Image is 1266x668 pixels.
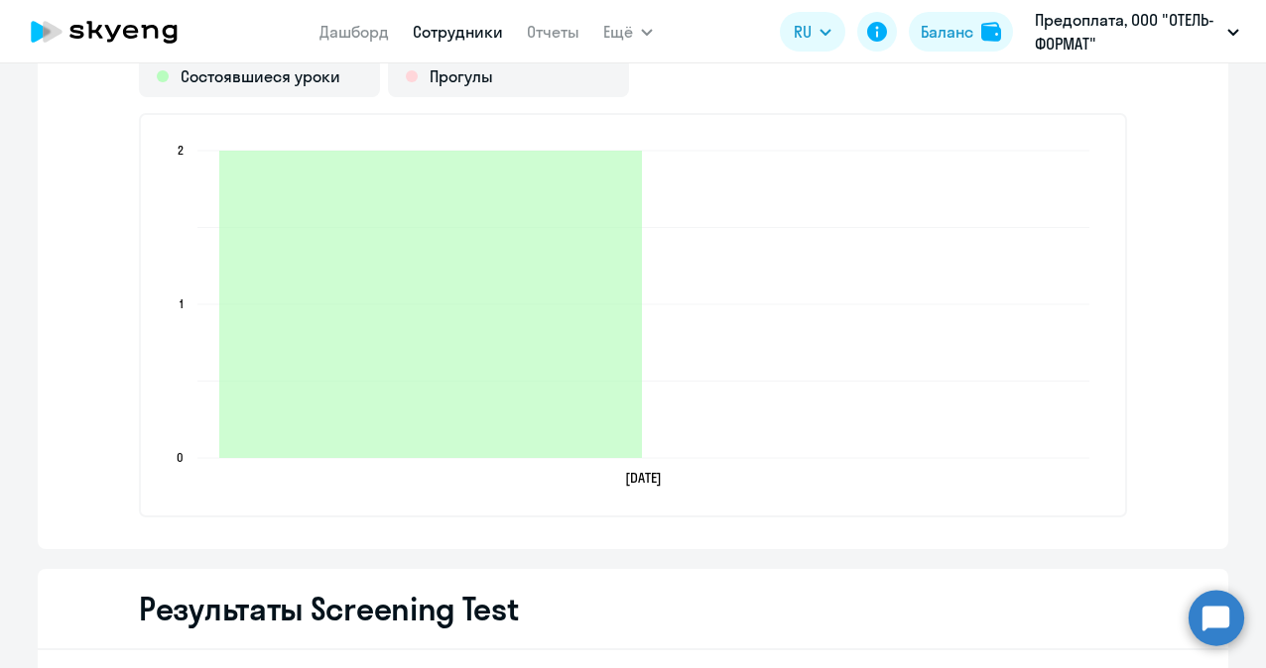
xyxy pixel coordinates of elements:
[794,20,812,44] span: RU
[139,57,380,97] div: Состоявшиеся уроки
[139,589,519,628] h2: Результаты Screening Test
[1035,8,1219,56] p: Предоплата, ООО "ОТЕЛЬ-ФОРМАТ"
[413,22,503,42] a: Сотрудники
[625,469,662,487] text: [DATE]
[921,20,973,44] div: Баланс
[180,296,184,311] text: 1
[219,151,642,458] path: 2025-08-17T21:00:00.000Z Состоявшиеся уроки 2
[780,12,845,52] button: RU
[603,12,653,52] button: Ещё
[1025,8,1249,56] button: Предоплата, ООО "ОТЕЛЬ-ФОРМАТ"
[527,22,579,42] a: Отчеты
[177,450,184,465] text: 0
[981,22,1001,42] img: balance
[178,143,184,158] text: 2
[603,20,633,44] span: Ещё
[388,57,629,97] div: Прогулы
[909,12,1013,52] button: Балансbalance
[319,22,389,42] a: Дашборд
